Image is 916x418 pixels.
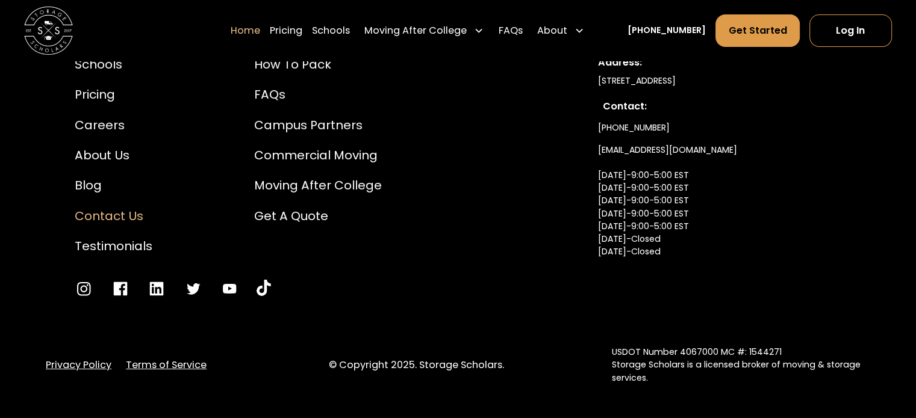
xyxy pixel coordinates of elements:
[75,55,152,73] a: Schools
[532,13,589,47] div: About
[220,280,238,298] a: Go to YouTube
[498,13,522,47] a: FAQs
[46,358,111,372] a: Privacy Policy
[111,280,129,298] a: Go to Facebook
[254,207,382,225] a: Get a Quote
[75,116,152,134] a: Careers
[75,280,93,298] a: Go to Instagram
[537,23,567,37] div: About
[254,55,382,73] a: How to Pack
[270,13,302,47] a: Pricing
[257,280,271,298] a: Go to YouTube
[809,14,892,46] a: Log In
[75,237,152,255] a: Testimonials
[598,55,841,70] div: Address:
[254,85,382,103] a: FAQs
[628,24,706,37] a: [PHONE_NUMBER]
[126,358,207,372] a: Terms of Service
[75,85,152,103] a: Pricing
[254,176,382,194] a: Moving After College
[603,99,837,114] div: Contact:
[24,6,73,55] img: Storage Scholars main logo
[254,116,382,134] a: Campus Partners
[598,117,670,139] a: [PHONE_NUMBER]
[75,146,152,164] a: About Us
[254,146,382,164] a: Commercial Moving
[329,358,587,372] div: © Copyright 2025. Storage Scholars.
[598,75,841,87] div: [STREET_ADDRESS]
[598,139,737,289] a: [EMAIL_ADDRESS][DOMAIN_NAME][DATE]-9:00-5:00 EST[DATE]-9:00-5:00 EST[DATE]-9:00-5:00 EST[DATE]-9:...
[612,346,870,384] div: USDOT Number 4067000 MC #: 1544271 Storage Scholars is a licensed broker of moving & storage serv...
[148,280,166,298] a: Go to LinkedIn
[715,14,799,46] a: Get Started
[75,176,152,194] a: Blog
[364,23,467,37] div: Moving After College
[312,13,350,47] a: Schools
[75,207,152,225] a: Contact Us
[184,280,202,298] a: Go to Twitter
[231,13,260,47] a: Home
[360,13,488,47] div: Moving After College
